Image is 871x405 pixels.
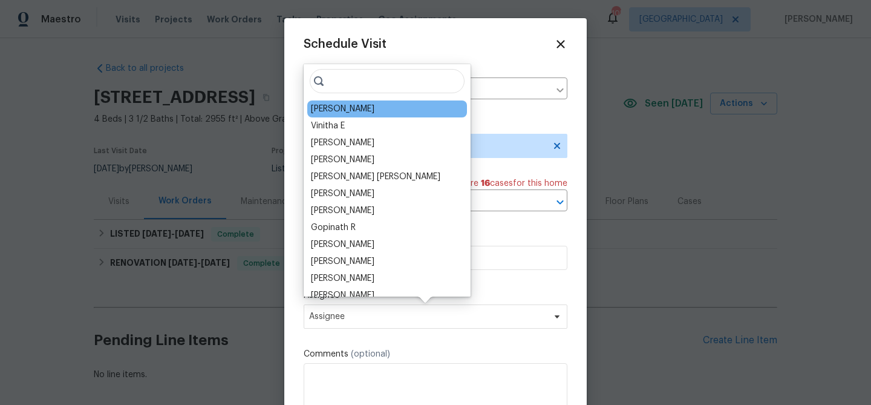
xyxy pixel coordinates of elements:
[311,154,374,166] div: [PERSON_NAME]
[481,179,490,188] span: 16
[311,120,345,132] div: Vinitha E
[311,239,374,251] div: [PERSON_NAME]
[311,255,374,268] div: [PERSON_NAME]
[311,103,374,115] div: [PERSON_NAME]
[304,348,567,360] label: Comments
[311,289,374,301] div: [PERSON_NAME]
[552,194,569,211] button: Open
[311,171,440,183] div: [PERSON_NAME] [PERSON_NAME]
[311,222,356,234] div: Gopinath R
[311,188,374,200] div: [PERSON_NAME]
[351,350,390,358] span: (optional)
[311,205,374,217] div: [PERSON_NAME]
[309,312,546,321] span: Assignee
[304,38,387,50] span: Schedule Visit
[443,177,567,189] span: There are case s for this home
[311,272,374,285] div: [PERSON_NAME]
[554,38,567,51] span: Close
[311,137,374,149] div: [PERSON_NAME]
